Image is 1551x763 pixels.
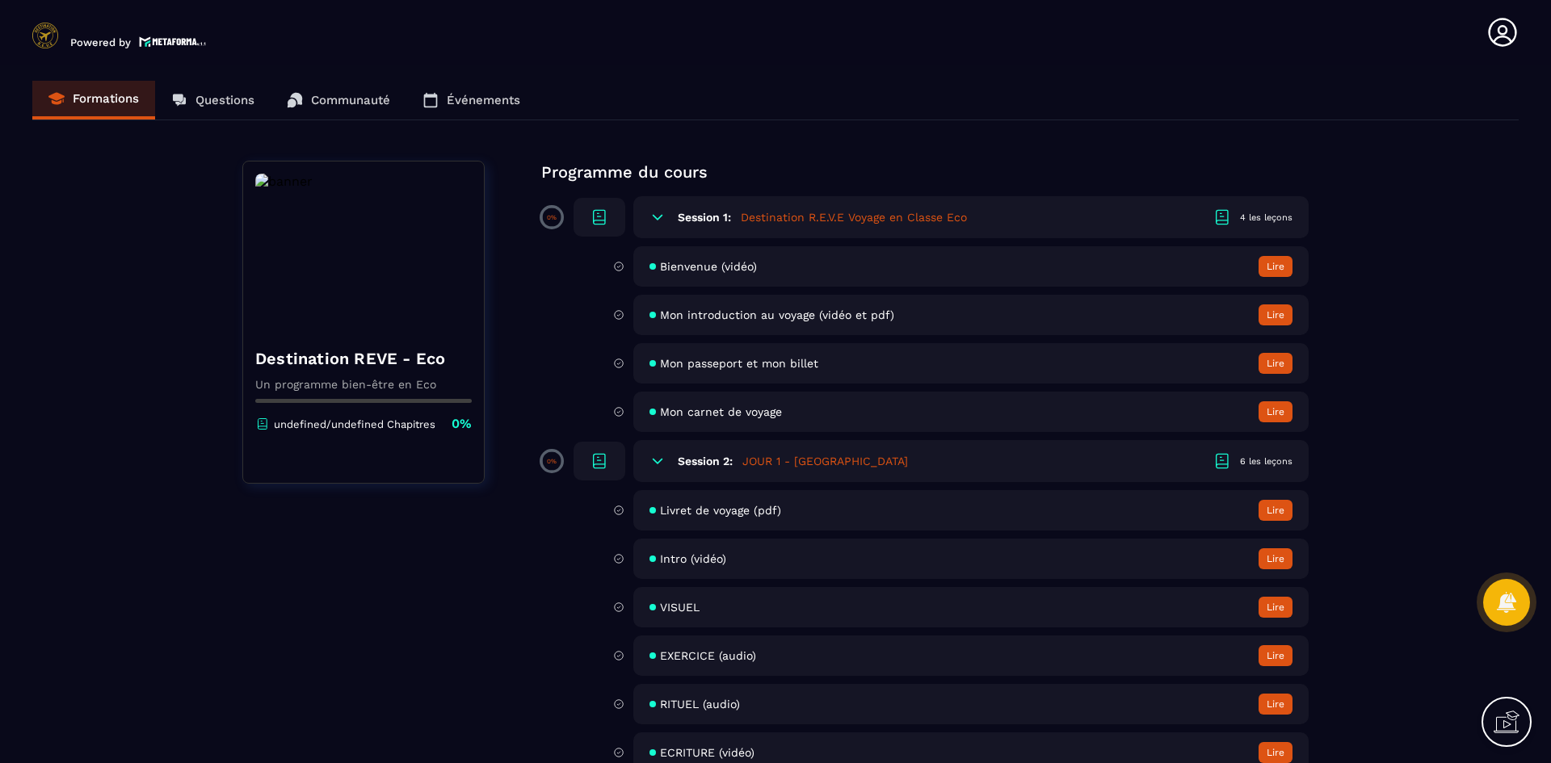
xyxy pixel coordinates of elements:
[541,161,1309,183] p: Programme du cours
[660,746,754,759] span: ECRITURE (vidéo)
[274,418,435,430] p: undefined/undefined Chapitres
[660,504,781,517] span: Livret de voyage (pdf)
[1259,353,1292,374] button: Lire
[1259,694,1292,715] button: Lire
[139,35,207,48] img: logo
[660,405,782,418] span: Mon carnet de voyage
[1259,304,1292,325] button: Lire
[660,357,818,370] span: Mon passeport et mon billet
[32,23,58,48] img: logo-branding
[660,260,757,273] span: Bienvenue (vidéo)
[1259,500,1292,521] button: Lire
[742,453,908,469] h5: JOUR 1 - [GEOGRAPHIC_DATA]
[1259,256,1292,277] button: Lire
[1240,455,1292,467] div: 6 les leçons
[660,308,894,321] span: Mon introduction au voyage (vidéo et pdf)
[678,455,733,467] h6: Session 2:
[255,174,472,335] img: banner
[1259,597,1292,618] button: Lire
[255,378,472,391] p: Un programme bien-être en Eco
[1259,742,1292,763] button: Lire
[1259,401,1292,422] button: Lire
[660,601,700,614] span: VISUEL
[547,458,557,465] p: 0%
[1259,548,1292,569] button: Lire
[741,209,967,225] h5: Destination R.E.V.E Voyage en Classe Eco
[660,552,726,565] span: Intro (vidéo)
[678,211,731,224] h6: Session 1:
[660,649,756,662] span: EXERCICE (audio)
[660,698,740,711] span: RITUEL (audio)
[1240,212,1292,224] div: 4 les leçons
[1259,645,1292,666] button: Lire
[255,347,472,370] h4: Destination REVE - Eco
[547,214,557,221] p: 0%
[70,36,131,48] p: Powered by
[452,415,472,433] p: 0%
